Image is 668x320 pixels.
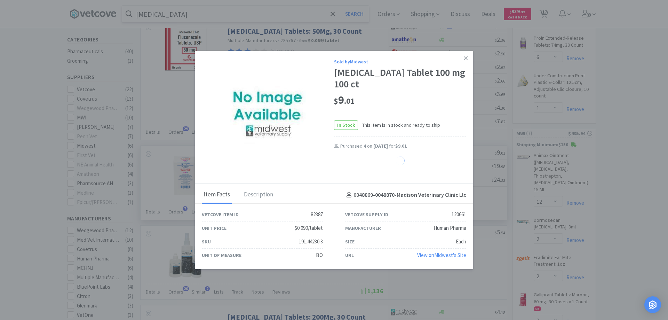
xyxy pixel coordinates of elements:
div: Description [242,186,275,204]
div: URL [345,251,354,259]
div: Unit of Measure [202,251,241,259]
div: BO [316,251,323,259]
span: This item is in stock and ready to ship [358,121,440,129]
div: SKU [202,238,211,245]
div: 191.44230.3 [299,237,323,246]
div: 120661 [452,210,466,219]
div: Human Pharma [434,224,466,232]
div: Manufacturer [345,224,381,232]
img: 031faa6a56f546eba33b1065f03e5695_120661.jpeg [230,86,306,144]
span: . 01 [344,96,355,106]
span: [DATE] [373,143,388,149]
span: 4 [364,143,366,149]
div: Open Intercom Messenger [644,296,661,313]
div: Size [345,238,355,245]
div: Each [456,237,466,246]
div: Vetcove Supply ID [345,211,388,218]
span: $9.01 [395,143,407,149]
span: In Stock [334,121,358,130]
div: Sold by Midwest [334,58,466,65]
div: Purchased on for [340,143,466,150]
h4: 0048869-0048870 - Madison Veterinary Clinic Llc [344,190,466,200]
div: Vetcove Item ID [202,211,239,218]
div: 82387 [311,210,323,219]
div: Item Facts [202,186,232,204]
div: [MEDICAL_DATA] Tablet 100 mg 100 ct [334,67,466,90]
a: View onMidwest's Site [417,252,466,258]
div: $0.090/tablet [295,224,323,232]
div: Unit Price [202,224,226,232]
span: 9 [334,93,355,107]
span: $ [334,96,338,106]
